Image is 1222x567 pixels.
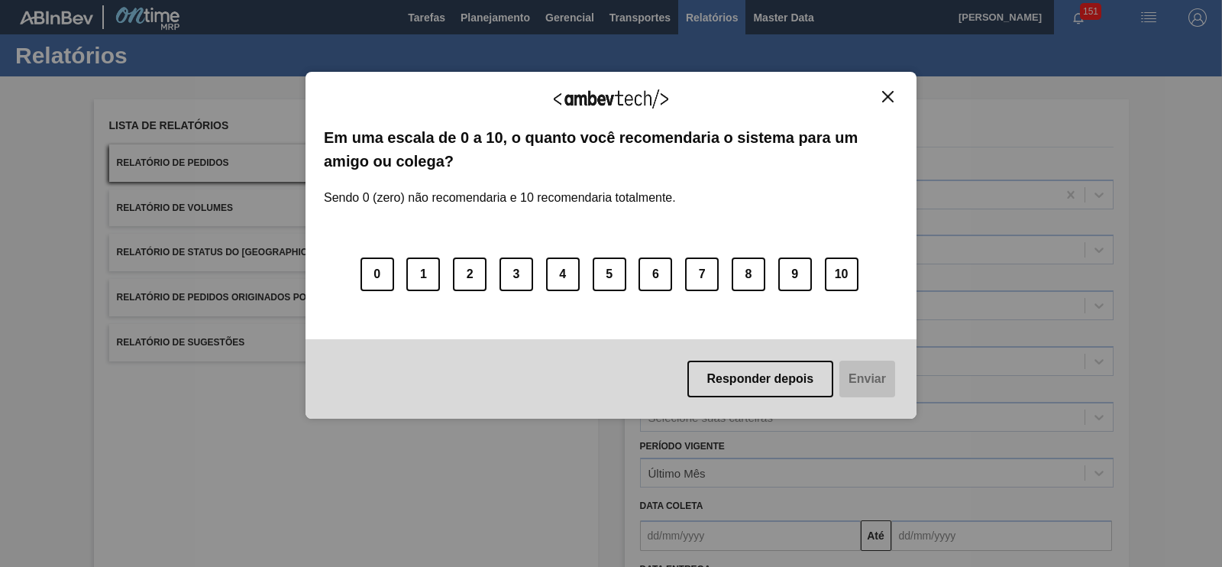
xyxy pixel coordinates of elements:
[453,258,487,291] button: 2
[406,258,440,291] button: 1
[324,173,676,205] label: Sendo 0 (zero) não recomendaria e 10 recomendaria totalmente.
[638,258,672,291] button: 6
[778,258,812,291] button: 9
[360,258,394,291] button: 0
[554,89,668,109] img: Logo Ambevtech
[593,258,626,291] button: 5
[882,91,894,102] img: Close
[324,126,898,173] label: Em uma escala de 0 a 10, o quanto você recomendaria o sistema para um amigo ou colega?
[878,90,898,103] button: Close
[687,361,834,397] button: Responder depois
[732,258,765,291] button: 8
[499,258,533,291] button: 3
[825,258,858,291] button: 10
[685,258,719,291] button: 7
[546,258,580,291] button: 4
